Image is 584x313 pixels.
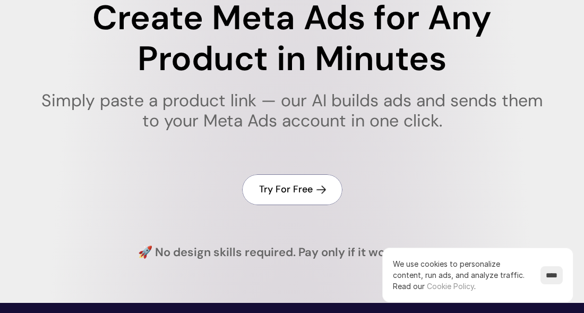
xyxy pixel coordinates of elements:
[393,258,530,292] p: We use cookies to personalize content, run ads, and analyze traffic.
[427,282,474,291] a: Cookie Policy
[242,174,342,205] a: Try For Free
[259,183,313,196] h4: Try For Free
[33,90,551,131] h1: Simply paste a product link — our AI builds ads and sends them to your Meta Ads account in one cl...
[138,244,446,261] h4: 🚀 No design skills required. Pay only if it works for you.
[393,282,476,291] span: Read our .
